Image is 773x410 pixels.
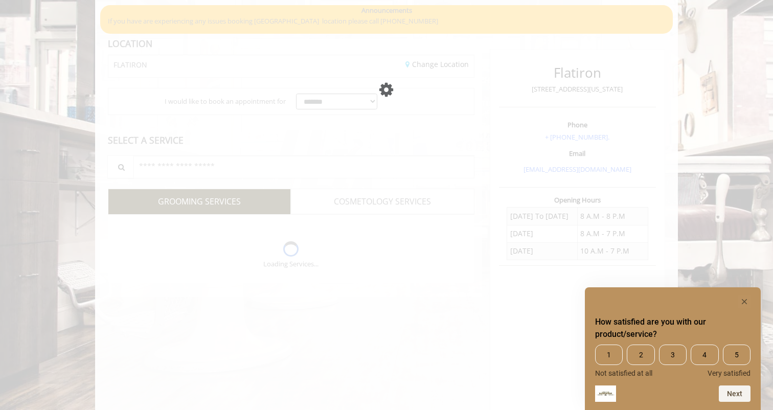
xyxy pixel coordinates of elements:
div: How satisfied are you with our product/service? Select an option from 1 to 5, with 1 being Not sa... [595,345,751,377]
span: 3 [659,345,687,365]
span: Not satisfied at all [595,369,652,377]
div: How satisfied are you with our product/service? Select an option from 1 to 5, with 1 being Not sa... [595,295,751,402]
button: Hide survey [738,295,751,308]
button: Next question [719,385,751,402]
span: 2 [627,345,654,365]
span: 5 [723,345,751,365]
span: 4 [691,345,718,365]
h2: How satisfied are you with our product/service? Select an option from 1 to 5, with 1 being Not sa... [595,316,751,340]
span: 1 [595,345,623,365]
span: Very satisfied [708,369,751,377]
